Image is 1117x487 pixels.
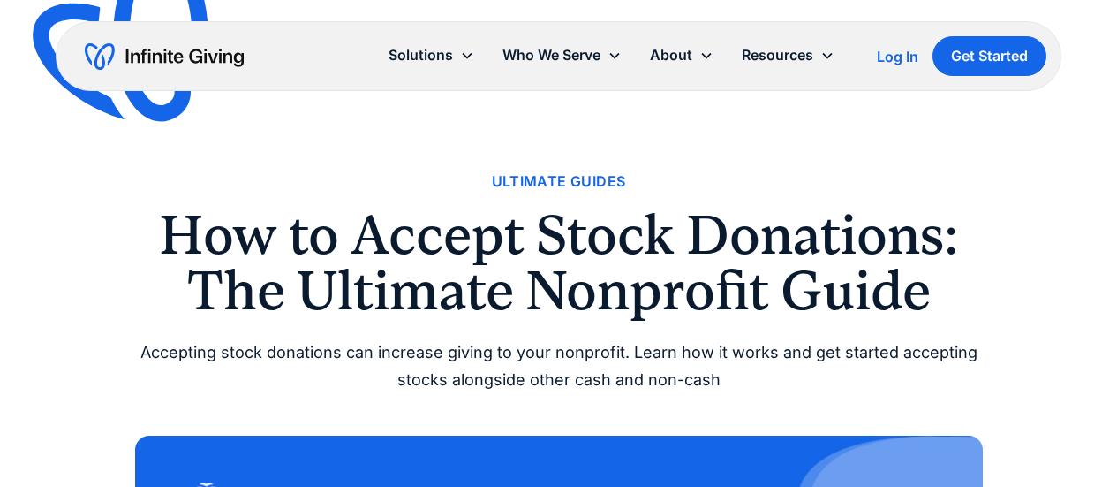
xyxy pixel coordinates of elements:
div: Resources [742,43,813,67]
div: Log In [877,49,918,64]
div: Who We Serve [488,36,636,74]
a: Get Started [932,36,1046,76]
div: Solutions [374,36,488,74]
a: Log In [877,46,918,67]
div: Solutions [389,43,453,67]
a: home [85,42,244,71]
div: Who We Serve [502,43,600,67]
h1: How to Accept Stock Donations: The Ultimate Nonprofit Guide [135,208,983,318]
div: About [650,43,692,67]
a: Ultimate Guides [492,170,626,194]
div: Resources [728,36,849,74]
div: Accepting stock donations can increase giving to your nonprofit. Learn how it works and get start... [135,339,983,393]
div: About [636,36,728,74]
